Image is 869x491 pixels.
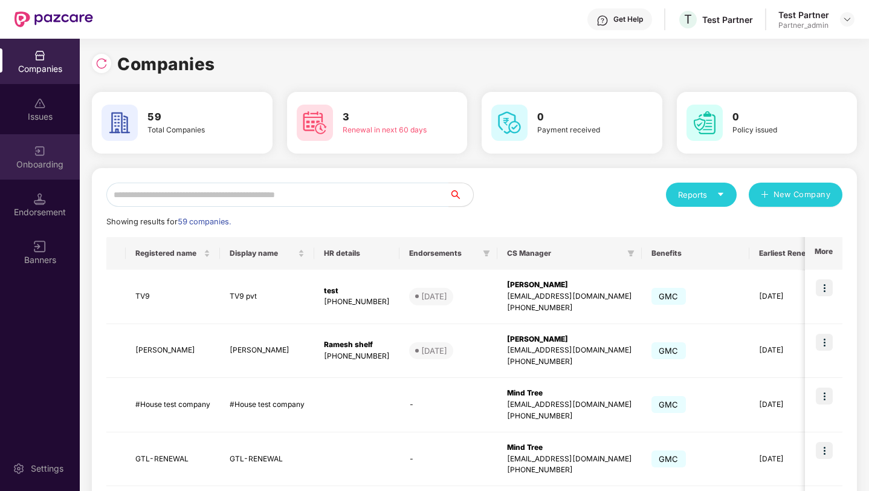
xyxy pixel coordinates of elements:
div: Partner_admin [778,21,829,30]
img: svg+xml;base64,PHN2ZyB4bWxucz0iaHR0cDovL3d3dy53My5vcmcvMjAwMC9zdmciIHdpZHRoPSI2MCIgaGVpZ2h0PSI2MC... [297,105,333,141]
span: 59 companies. [178,217,231,226]
div: Mind Tree [507,442,632,454]
div: Reports [678,189,725,201]
span: T [684,12,692,27]
td: #House test company [126,378,220,432]
img: svg+xml;base64,PHN2ZyB3aWR0aD0iMTQuNSIgaGVpZ2h0PSIxNC41IiB2aWV3Qm94PSIwIDAgMTYgMTYiIGZpbGw9Im5vbm... [34,193,46,205]
img: svg+xml;base64,PHN2ZyB4bWxucz0iaHR0cDovL3d3dy53My5vcmcvMjAwMC9zdmciIHdpZHRoPSI2MCIgaGVpZ2h0PSI2MC... [686,105,723,141]
th: HR details [314,237,399,270]
div: Test Partner [702,14,753,25]
span: filter [480,246,493,261]
div: Ramesh shelf [324,339,390,351]
img: icon [816,388,833,405]
h3: 0 [537,109,627,125]
div: Mind Tree [507,388,632,399]
span: GMC [651,342,686,359]
div: [PERSON_NAME] [507,334,632,345]
div: [DATE] [421,345,447,357]
img: New Pazcare Logo [15,11,93,27]
td: [PERSON_NAME] [126,324,220,379]
td: TV9 [126,270,220,324]
th: Display name [220,237,314,270]
td: #House test company [220,378,314,432]
span: CS Manager [507,249,622,258]
img: svg+xml;base64,PHN2ZyBpZD0iU2V0dGluZy0yMHgyMCIgeG1sbnM9Imh0dHA6Ly93d3cudzMub3JnLzIwMDAvc3ZnIiB3aW... [13,463,25,475]
img: svg+xml;base64,PHN2ZyBpZD0iUmVsb2FkLTMyeDMyIiB4bWxucz0iaHR0cDovL3d3dy53My5vcmcvMjAwMC9zdmciIHdpZH... [95,57,108,70]
div: Renewal in next 60 days [343,125,433,136]
td: - [399,378,497,432]
div: [PHONE_NUMBER] [507,356,632,368]
span: search [448,190,473,200]
div: Settings [27,463,67,475]
div: [DATE] [421,290,447,302]
img: svg+xml;base64,PHN2ZyB3aWR0aD0iMjAiIGhlaWdodD0iMjAiIHZpZXdCb3g9IjAgMCAyMCAyMCIgZmlsbD0ibm9uZSIgeG... [34,145,46,157]
div: Test Partner [778,9,829,21]
span: GMC [651,450,686,467]
button: plusNew Company [749,183,842,207]
span: filter [625,246,637,261]
div: Payment received [537,125,627,136]
span: GMC [651,396,686,413]
td: TV9 pvt [220,270,314,324]
span: Endorsements [409,249,478,258]
div: [EMAIL_ADDRESS][DOMAIN_NAME] [507,291,632,302]
span: New Company [774,189,831,201]
button: search [448,183,474,207]
div: [EMAIL_ADDRESS][DOMAIN_NAME] [507,399,632,411]
span: filter [627,250,635,257]
div: [PERSON_NAME] [507,279,632,291]
img: svg+xml;base64,PHN2ZyB4bWxucz0iaHR0cDovL3d3dy53My5vcmcvMjAwMC9zdmciIHdpZHRoPSI2MCIgaGVpZ2h0PSI2MC... [102,105,138,141]
img: svg+xml;base64,PHN2ZyBpZD0iRHJvcGRvd24tMzJ4MzIiIHhtbG5zPSJodHRwOi8vd3d3LnczLm9yZy8yMDAwL3N2ZyIgd2... [842,15,852,24]
span: plus [761,190,769,200]
div: [PHONE_NUMBER] [507,302,632,314]
img: svg+xml;base64,PHN2ZyBpZD0iSXNzdWVzX2Rpc2FibGVkIiB4bWxucz0iaHR0cDovL3d3dy53My5vcmcvMjAwMC9zdmciIH... [34,97,46,109]
img: svg+xml;base64,PHN2ZyBpZD0iQ29tcGFuaWVzIiB4bWxucz0iaHR0cDovL3d3dy53My5vcmcvMjAwMC9zdmciIHdpZHRoPS... [34,50,46,62]
div: [PHONE_NUMBER] [324,351,390,362]
div: [PHONE_NUMBER] [507,411,632,422]
img: svg+xml;base64,PHN2ZyB4bWxucz0iaHR0cDovL3d3dy53My5vcmcvMjAwMC9zdmciIHdpZHRoPSI2MCIgaGVpZ2h0PSI2MC... [491,105,528,141]
div: Get Help [613,15,643,24]
span: filter [483,250,490,257]
span: GMC [651,288,686,305]
th: More [805,237,842,270]
th: Benefits [642,237,749,270]
div: [PHONE_NUMBER] [507,464,632,476]
td: [DATE] [749,324,827,379]
th: Earliest Renewal [749,237,827,270]
div: test [324,285,390,297]
td: [DATE] [749,270,827,324]
img: icon [816,334,833,351]
td: [DATE] [749,378,827,432]
img: svg+xml;base64,PHN2ZyBpZD0iSGVscC0zMngzMiIgeG1sbnM9Imh0dHA6Ly93d3cudzMub3JnLzIwMDAvc3ZnIiB3aWR0aD... [596,15,609,27]
img: icon [816,442,833,459]
div: Policy issued [732,125,822,136]
img: svg+xml;base64,PHN2ZyB3aWR0aD0iMTYiIGhlaWdodD0iMTYiIHZpZXdCb3g9IjAgMCAxNiAxNiIgZmlsbD0ibm9uZSIgeG... [34,241,46,253]
div: [EMAIL_ADDRESS][DOMAIN_NAME] [507,345,632,356]
div: [PHONE_NUMBER] [324,296,390,308]
h3: 3 [343,109,433,125]
span: Showing results for [106,217,231,226]
h3: 0 [732,109,822,125]
td: [PERSON_NAME] [220,324,314,379]
img: icon [816,279,833,296]
span: caret-down [717,190,725,198]
div: [EMAIL_ADDRESS][DOMAIN_NAME] [507,454,632,465]
td: - [399,432,497,487]
td: [DATE] [749,432,827,487]
span: Display name [230,249,296,258]
th: Registered name [126,237,220,270]
td: GTL-RENEWAL [220,432,314,487]
span: Registered name [135,249,201,258]
div: Total Companies [147,125,237,136]
h3: 59 [147,109,237,125]
h1: Companies [117,51,215,77]
td: GTL-RENEWAL [126,432,220,487]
